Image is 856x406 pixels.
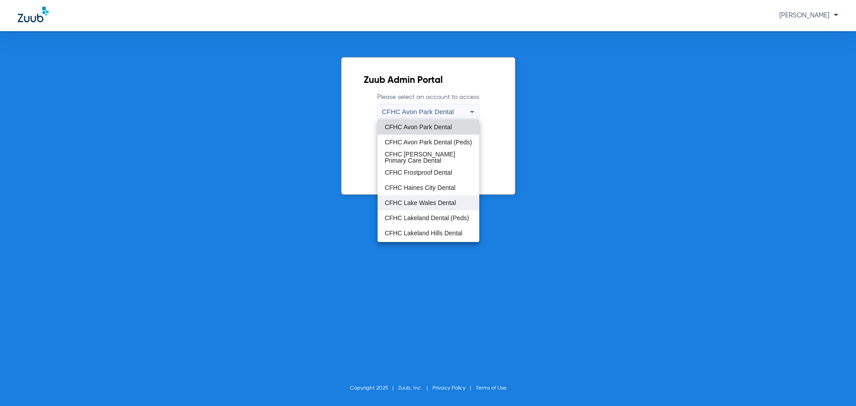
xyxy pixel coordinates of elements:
iframe: Chat Widget [811,363,856,406]
span: CFHC [PERSON_NAME] Primary Care Dental [385,151,472,164]
span: CFHC Lakeland Dental (Peds) [385,215,469,221]
span: CFHC Avon Park Dental (Peds) [385,139,472,145]
span: CFHC Avon Park Dental [385,124,452,130]
span: CFHC Lakeland Hills Dental [385,230,462,236]
span: CFHC Lake Wales Dental [385,200,456,206]
span: CFHC Frostproof Dental [385,169,452,176]
span: CFHC Haines City Dental [385,185,456,191]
